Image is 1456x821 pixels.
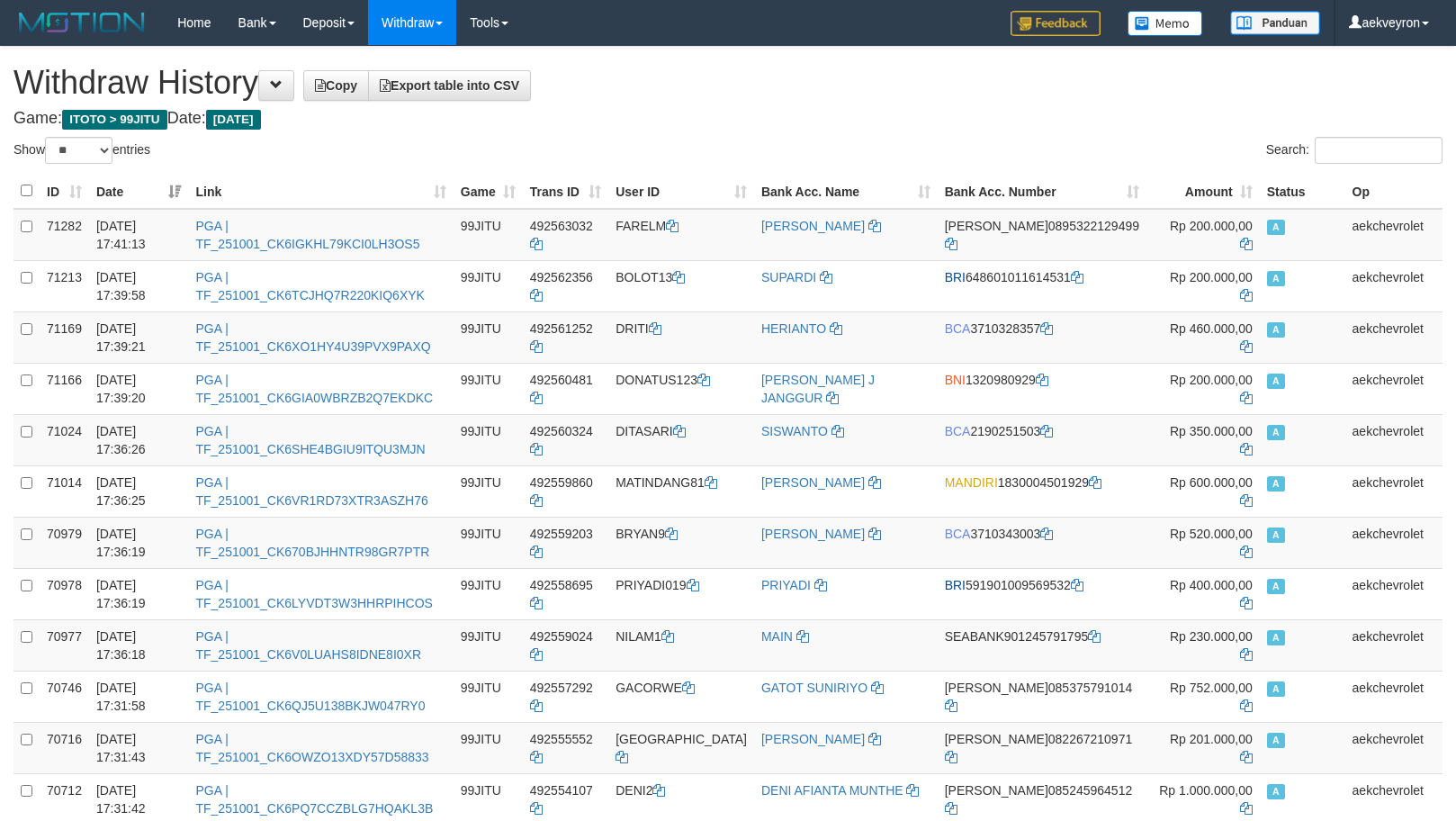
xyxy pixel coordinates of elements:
[945,732,1048,746] span: [PERSON_NAME]
[1267,733,1285,748] span: Approved - Marked by aekchevrolet
[523,671,608,722] td: 492557292
[195,527,429,559] a: PGA | TF_251001_CK670BJHHNTR98GR7PTR
[1345,363,1443,414] td: aekchevrolet
[938,174,1146,209] th: Bank Acc. Number: activate to sort column ascending
[761,783,903,798] a: DENI AFIANTA MUNTHE
[761,424,828,438] a: SISWANTO
[761,219,865,233] a: [PERSON_NAME]
[938,722,1146,773] td: 082267210971
[938,568,1146,619] td: 591901009569532
[945,270,966,284] span: BRI
[454,363,523,414] td: 99JITU
[1170,681,1253,695] span: Rp 752.000,00
[1146,174,1260,209] th: Amount: activate to sort column ascending
[1170,629,1253,644] span: Rp 230.000,00
[1267,374,1285,389] span: Approved - Marked by aekchevrolet
[945,475,998,490] span: MANDIRI
[13,137,150,164] label: Show entries
[938,517,1146,568] td: 3710343003
[454,722,523,773] td: 99JITU
[1267,681,1285,697] span: Approved - Marked by aekchevrolet
[1170,270,1253,284] span: Rp 200.000,00
[40,209,89,261] td: 71282
[195,424,425,456] a: PGA | TF_251001_CK6SHE4BGIU9ITQU3MJN
[761,681,867,695] a: GATOT SUNIRIYO
[945,321,971,336] span: BCA
[945,219,1048,233] span: [PERSON_NAME]
[761,270,816,284] a: SUPARDI
[945,783,1048,798] span: [PERSON_NAME]
[608,671,754,722] td: GACORWE
[368,70,531,101] a: Export table into CSV
[938,414,1146,465] td: 2190251503
[761,578,811,592] a: PRIYADI
[195,629,421,662] a: PGA | TF_251001_CK6V0LUAHS8IDNE8I0XR
[1170,732,1253,746] span: Rp 201.000,00
[1345,517,1443,568] td: aekchevrolet
[454,568,523,619] td: 99JITU
[608,363,754,414] td: DONATUS123
[40,260,89,311] td: 71213
[754,174,938,209] th: Bank Acc. Name: activate to sort column ascending
[1267,322,1285,338] span: Approved - Marked by aekchevrolet
[45,137,112,164] select: Showentries
[1267,579,1285,594] span: Approved - Marked by aekchevrolet
[608,260,754,311] td: BOLOT13
[40,619,89,671] td: 70977
[608,174,754,209] th: User ID: activate to sort column ascending
[454,260,523,311] td: 99JITU
[1170,424,1253,438] span: Rp 350.000,00
[1266,137,1443,164] label: Search:
[195,270,424,302] a: PGA | TF_251001_CK6TCJHQ7R220KIQ6XYK
[1170,527,1253,541] span: Rp 520.000,00
[89,671,188,722] td: [DATE] 17:31:58
[523,260,608,311] td: 492562356
[761,732,865,746] a: [PERSON_NAME]
[13,65,1443,101] h1: Withdraw History
[206,110,261,130] span: [DATE]
[945,373,966,387] span: BNI
[523,722,608,773] td: 492555552
[1345,465,1443,517] td: aekchevrolet
[1267,271,1285,286] span: Approved - Marked by aekchevrolet
[945,578,966,592] span: BRI
[945,629,1004,644] span: SEABANK
[1260,174,1345,209] th: Status
[13,110,1443,128] h4: Game: Date:
[523,517,608,568] td: 492559203
[1170,578,1253,592] span: Rp 400.000,00
[40,414,89,465] td: 71024
[89,568,188,619] td: [DATE] 17:36:19
[89,465,188,517] td: [DATE] 17:36:25
[1345,722,1443,773] td: aekchevrolet
[195,373,433,405] a: PGA | TF_251001_CK6GIA0WBRZB2Q7EKDKC
[40,465,89,517] td: 71014
[938,619,1146,671] td: 901245791795
[380,78,519,93] span: Export table into CSV
[1267,528,1285,543] span: Approved - Marked by aekchevrolet
[608,311,754,363] td: DRITI
[454,414,523,465] td: 99JITU
[945,681,1048,695] span: [PERSON_NAME]
[523,465,608,517] td: 492559860
[945,424,971,438] span: BCA
[89,311,188,363] td: [DATE] 17:39:21
[195,732,428,764] a: PGA | TF_251001_CK6OWZO13XDY57D58833
[761,373,875,405] a: [PERSON_NAME] J JANGGUR
[454,174,523,209] th: Game: activate to sort column ascending
[761,629,793,644] a: MAIN
[188,174,453,209] th: Link: activate to sort column ascending
[1267,425,1285,440] span: Approved - Marked by aekchevrolet
[40,722,89,773] td: 70716
[1170,321,1253,336] span: Rp 460.000,00
[40,568,89,619] td: 70978
[945,527,971,541] span: BCA
[523,311,608,363] td: 492561252
[1345,174,1443,209] th: Op
[761,475,865,490] a: [PERSON_NAME]
[195,783,433,816] a: PGA | TF_251001_CK6PQ7CCZBLG7HQAKL3B
[523,414,608,465] td: 492560324
[454,619,523,671] td: 99JITU
[608,517,754,568] td: BRYAN9
[195,475,427,508] a: PGA | TF_251001_CK6VR1RD73XTR3ASZH76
